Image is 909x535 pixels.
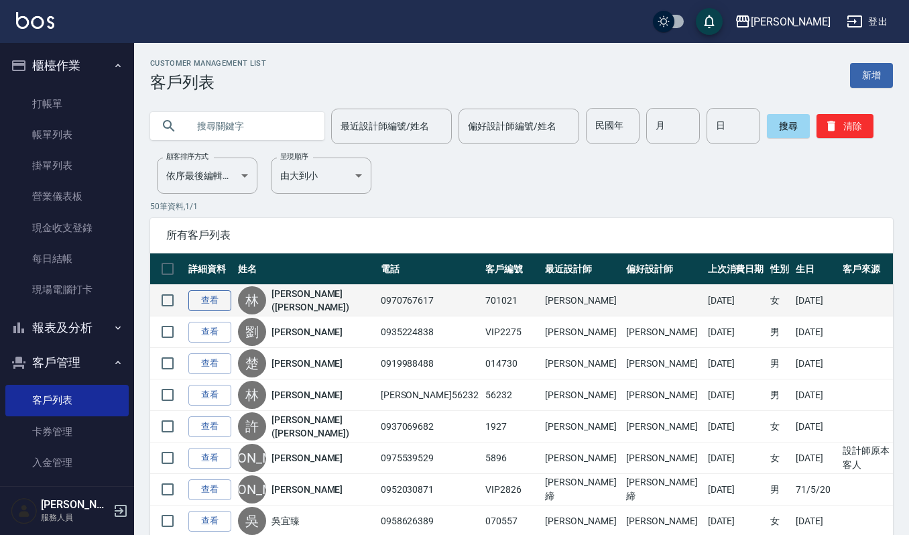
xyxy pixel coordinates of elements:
td: [DATE] [792,411,839,442]
td: [DATE] [792,442,839,474]
th: 客戶來源 [839,253,893,285]
a: 現金收支登錄 [5,213,129,243]
td: 女 [767,411,792,442]
span: 所有客戶列表 [166,229,877,242]
td: 男 [767,348,792,379]
td: 014730 [482,348,542,379]
td: [PERSON_NAME] [623,442,704,474]
div: [PERSON_NAME] [751,13,831,30]
a: 查看 [188,385,231,406]
td: [PERSON_NAME] [623,411,704,442]
td: 男 [767,474,792,506]
td: [DATE] [792,285,839,316]
td: 0970767617 [377,285,482,316]
h5: [PERSON_NAME] [41,498,109,512]
a: 帳單列表 [5,119,129,150]
div: 林 [238,381,266,409]
td: 71/5/20 [792,474,839,506]
div: 林 [238,286,266,314]
td: [PERSON_NAME]締 [542,474,623,506]
td: 1927 [482,411,542,442]
th: 詳細資料 [185,253,235,285]
td: [PERSON_NAME] [542,379,623,411]
th: 偏好設計師 [623,253,704,285]
a: 查看 [188,448,231,469]
a: 每日結帳 [5,243,129,274]
td: 0935224838 [377,316,482,348]
td: [PERSON_NAME]締 [623,474,704,506]
a: 現場電腦打卡 [5,274,129,305]
td: 0937069682 [377,411,482,442]
div: 楚 [238,349,266,377]
button: 清除 [816,114,873,138]
td: [DATE] [792,379,839,411]
td: VIP2826 [482,474,542,506]
label: 呈現順序 [280,152,308,162]
th: 生日 [792,253,839,285]
div: 由大到小 [271,158,371,194]
button: 櫃檯作業 [5,48,129,83]
img: Logo [16,12,54,29]
div: 吳 [238,507,266,535]
td: [PERSON_NAME] [542,285,623,316]
a: 打帳單 [5,88,129,119]
a: [PERSON_NAME] [271,451,343,465]
input: 搜尋關鍵字 [188,108,314,144]
th: 電話 [377,253,482,285]
a: 查看 [188,479,231,500]
td: [DATE] [705,442,768,474]
td: [PERSON_NAME] [542,316,623,348]
td: 5896 [482,442,542,474]
button: 登出 [841,9,893,34]
p: 50 筆資料, 1 / 1 [150,200,893,213]
td: [PERSON_NAME] [623,379,704,411]
a: 卡券管理 [5,416,129,447]
button: 搜尋 [767,114,810,138]
a: [PERSON_NAME] [271,388,343,402]
a: 查看 [188,353,231,374]
td: 男 [767,316,792,348]
td: [DATE] [792,316,839,348]
td: 0975539529 [377,442,482,474]
img: Person [11,497,38,524]
a: [PERSON_NAME]([PERSON_NAME]) [271,413,374,440]
div: 許 [238,412,266,440]
th: 最近設計師 [542,253,623,285]
h2: Customer Management List [150,59,266,68]
button: 報表及分析 [5,310,129,345]
a: 查看 [188,416,231,437]
a: 營業儀表板 [5,181,129,212]
div: [PERSON_NAME] [238,444,266,472]
td: 男 [767,379,792,411]
th: 性別 [767,253,792,285]
td: [PERSON_NAME] [542,442,623,474]
a: [PERSON_NAME] [271,357,343,370]
div: 依序最後編輯時間 [157,158,257,194]
button: [PERSON_NAME] [729,8,836,36]
td: [PERSON_NAME] [542,348,623,379]
td: [DATE] [792,348,839,379]
th: 客戶編號 [482,253,542,285]
div: 劉 [238,318,266,346]
button: 客戶管理 [5,345,129,380]
a: 查看 [188,290,231,311]
button: save [696,8,723,35]
div: [PERSON_NAME] [238,475,266,503]
a: 掛單列表 [5,150,129,181]
td: 0919988488 [377,348,482,379]
td: 女 [767,442,792,474]
td: [DATE] [705,411,768,442]
td: 女 [767,285,792,316]
td: [DATE] [705,285,768,316]
h3: 客戶列表 [150,73,266,92]
a: [PERSON_NAME] [271,483,343,496]
td: [PERSON_NAME]56232 [377,379,482,411]
th: 姓名 [235,253,377,285]
td: [DATE] [705,379,768,411]
td: 0952030871 [377,474,482,506]
td: [DATE] [705,474,768,506]
td: 701021 [482,285,542,316]
th: 上次消費日期 [705,253,768,285]
a: [PERSON_NAME] [271,325,343,339]
td: 設計師原本客人 [839,442,893,474]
